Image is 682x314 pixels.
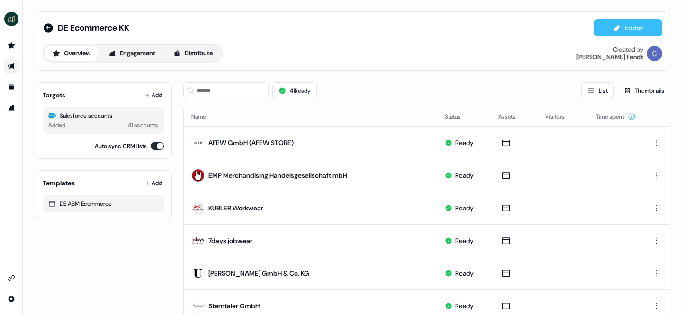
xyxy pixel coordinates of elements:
[208,301,260,311] div: Sterntaler GmbH
[208,269,309,278] div: [PERSON_NAME] GmbH & Co. KG
[45,46,99,61] button: Overview
[191,108,217,125] button: Name
[455,203,474,213] div: Ready
[43,178,75,188] div: Templates
[95,141,147,151] label: Auto sync CRM lists
[165,46,221,61] button: Distribute
[647,46,662,61] img: Catherine
[128,121,158,130] div: 41 accounts
[455,138,474,148] div: Ready
[4,100,19,115] a: Go to attribution
[576,53,643,61] div: [PERSON_NAME] Fendt
[545,108,576,125] button: Visitors
[455,236,474,245] div: Ready
[43,90,65,100] div: Targets
[272,82,317,99] button: 41Ready
[613,46,643,53] div: Created by
[100,46,163,61] button: Engagement
[4,291,19,306] a: Go to integrations
[208,171,347,180] div: EMP Merchandising Handelsgesellschaft mbH
[58,22,129,34] span: DE Ecommerce KK
[455,171,474,180] div: Ready
[208,203,263,213] div: KÜBLER Workwear
[208,236,252,245] div: 7days jobwear
[143,88,164,102] button: Add
[455,269,474,278] div: Ready
[4,59,19,74] a: Go to outbound experience
[581,82,614,99] button: List
[596,108,636,125] button: Time spent
[143,176,164,190] button: Add
[618,82,670,99] button: Thumbnails
[208,138,294,148] div: AFEW GmbH (AFEW STORE)
[491,107,538,126] th: Assets
[48,199,158,209] div: DE ABM Ecommerce
[594,24,662,34] a: Editor
[48,111,158,121] div: Salesforce accounts
[4,38,19,53] a: Go to prospects
[4,270,19,286] a: Go to integrations
[594,19,662,36] button: Editor
[48,121,65,130] div: Added
[455,301,474,311] div: Ready
[445,108,472,125] button: Status
[4,79,19,95] a: Go to templates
